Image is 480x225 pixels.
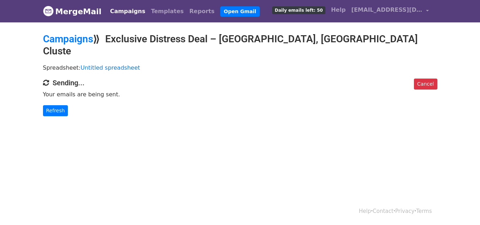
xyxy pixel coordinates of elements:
h2: ⟫ Exclusive Distress Deal – [GEOGRAPHIC_DATA], [GEOGRAPHIC_DATA] Cluste [43,33,437,57]
a: Untitled spreadsheet [81,64,140,71]
h4: Sending... [43,79,437,87]
a: [EMAIL_ADDRESS][DOMAIN_NAME] [349,3,432,20]
p: Spreadsheet: [43,64,437,71]
a: Contact [373,208,393,214]
a: Cancel [414,79,437,90]
img: MergeMail logo [43,6,54,16]
a: Refresh [43,105,68,116]
span: Daily emails left: 50 [272,6,325,14]
a: MergeMail [43,4,102,19]
a: Templates [148,4,187,18]
a: Help [328,3,349,17]
a: Daily emails left: 50 [269,3,328,17]
a: Terms [416,208,432,214]
a: Campaigns [43,33,93,45]
span: [EMAIL_ADDRESS][DOMAIN_NAME] [351,6,422,14]
a: Privacy [395,208,414,214]
a: Help [359,208,371,214]
a: Campaigns [107,4,148,18]
a: Reports [187,4,217,18]
a: Open Gmail [220,6,260,17]
p: Your emails are being sent. [43,91,437,98]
